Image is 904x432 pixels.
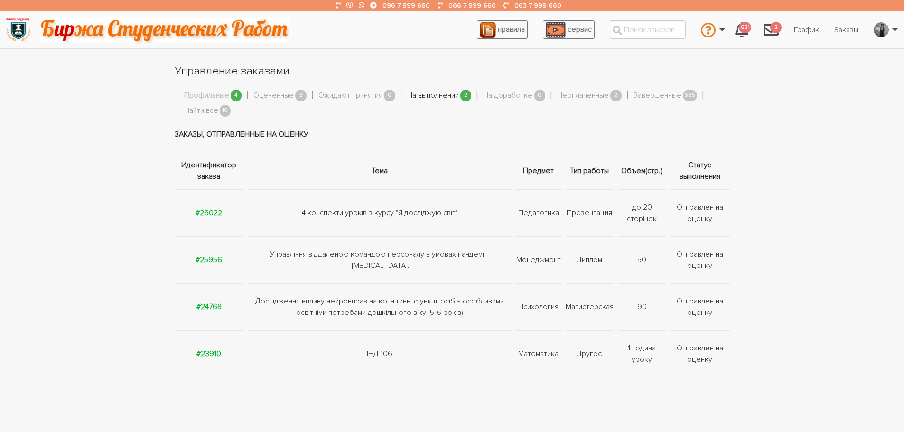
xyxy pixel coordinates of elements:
span: правила [498,25,525,34]
td: 50 [616,237,668,284]
a: На выполнении [407,90,459,102]
span: 2 [610,90,622,101]
a: правила [477,20,528,39]
td: Диплом [563,237,616,284]
a: Завершенные [634,90,681,102]
a: Оцененные [253,90,294,102]
a: 631 [727,17,756,43]
a: #24768 [196,302,222,312]
a: 063 7 999 660 [514,1,561,9]
th: Статус выполнения [668,152,729,190]
a: Заказы [827,21,866,39]
span: 2 [770,22,782,34]
th: Идентификатор заказа [175,152,246,190]
input: Поиск заказов [610,20,686,39]
td: Презентация [563,190,616,237]
td: Заказы, отправленные на оценку [175,117,730,152]
span: 10 [220,105,231,117]
a: сервис [543,20,595,39]
td: Другое [563,331,616,377]
td: 90 [616,284,668,331]
span: 2 [460,90,472,101]
a: Неоплаченные [557,90,609,102]
td: Математика [514,331,563,377]
td: Психология [514,284,563,331]
img: 20171208_160937.jpg [874,22,888,37]
th: Объем(стр.) [616,152,668,190]
td: 4 конспекти уроків з курсу "Я досліджую світ" [246,190,514,237]
td: Дослідження впливу нейровправ на когнітивні функції осіб з особливими освітніми потребами дошкіль... [246,284,514,331]
a: #25956 [196,255,222,265]
th: Тип работы [563,152,616,190]
span: 3 [295,90,307,101]
td: Отправлен на оценку [668,237,729,284]
span: 665 [683,90,697,101]
td: Отправлен на оценку [668,190,729,237]
td: Отправлен на оценку [668,331,729,377]
span: сервис [568,25,592,34]
td: Отправлен на оценку [668,284,729,331]
a: График [786,21,827,39]
td: 1 година уроку [616,331,668,377]
a: 066 7 999 660 [448,1,496,9]
td: Педагогика [514,190,563,237]
a: #26022 [196,208,222,218]
a: Ожидают принятия [318,90,382,102]
span: 0 [384,90,395,101]
td: Управління віддаленою командою персоналу в умовах пандемії [MEDICAL_DATA]. [246,237,514,284]
td: до 20 сторінок [616,190,668,237]
img: play_icon-49f7f135c9dc9a03216cfdbccbe1e3994649169d890fb554cedf0eac35a01ba8.png [546,22,566,38]
th: Тема [246,152,514,190]
a: Профильные [184,90,229,102]
img: agreement_icon-feca34a61ba7f3d1581b08bc946b2ec1ccb426f67415f344566775c155b7f62c.png [480,22,496,38]
th: Предмет [514,152,563,190]
span: 631 [739,22,751,34]
a: 2 [756,17,786,43]
a: #23910 [196,349,221,358]
h1: Управление заказами [175,63,730,79]
a: На доработке [483,90,532,102]
td: ІНД 106 [246,331,514,377]
img: motto-2ce64da2796df845c65ce8f9480b9c9d679903764b3ca6da4b6de107518df0fe.gif [40,17,289,43]
span: 4 [231,90,242,101]
td: Магистерская [563,284,616,331]
a: Найти все [184,105,218,117]
a: 096 7 999 660 [382,1,430,9]
td: Менеджмент [514,237,563,284]
img: logo-135dea9cf721667cc4ddb0c1795e3ba8b7f362e3d0c04e2cc90b931989920324.png [5,17,31,43]
span: 0 [534,90,546,101]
